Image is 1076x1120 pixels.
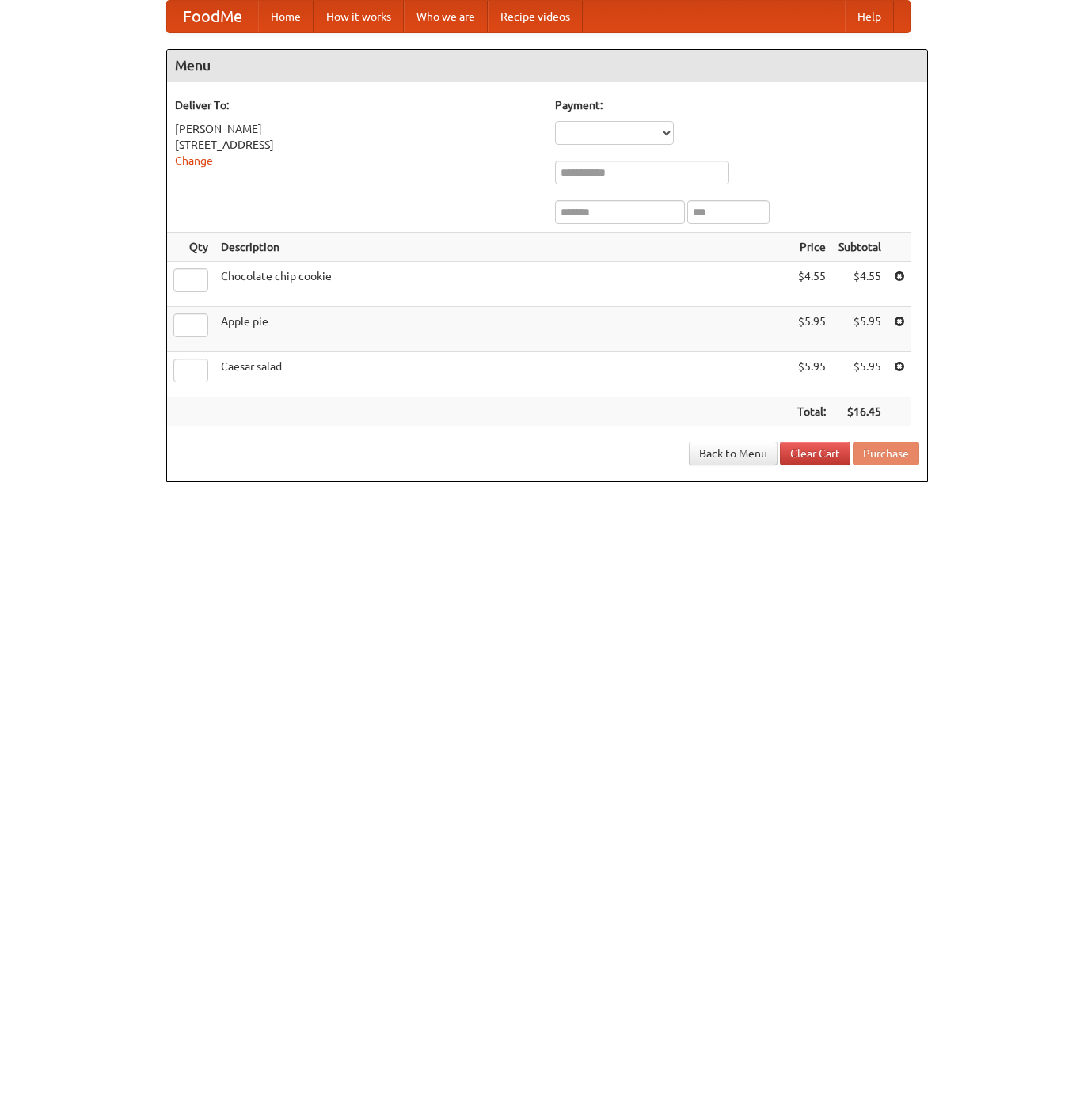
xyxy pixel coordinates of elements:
[175,154,213,167] a: Change
[215,307,791,352] td: Apple pie
[404,1,488,32] a: Who we are
[791,352,832,397] td: $5.95
[258,1,314,32] a: Home
[832,233,888,262] th: Subtotal
[167,50,927,82] h4: Menu
[791,233,832,262] th: Price
[215,352,791,397] td: Caesar salad
[845,1,894,32] a: Help
[488,1,583,32] a: Recipe videos
[215,233,791,262] th: Description
[175,121,539,137] div: [PERSON_NAME]
[791,397,832,427] th: Total:
[791,307,832,352] td: $5.95
[689,442,778,465] a: Back to Menu
[175,97,539,113] h5: Deliver To:
[175,137,539,153] div: [STREET_ADDRESS]
[832,352,888,397] td: $5.95
[853,442,919,465] button: Purchase
[791,262,832,307] td: $4.55
[314,1,404,32] a: How it works
[832,397,888,427] th: $16.45
[215,262,791,307] td: Chocolate chip cookie
[555,97,919,113] h5: Payment:
[167,1,258,32] a: FoodMe
[780,442,850,465] a: Clear Cart
[832,262,888,307] td: $4.55
[832,307,888,352] td: $5.95
[167,233,215,262] th: Qty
